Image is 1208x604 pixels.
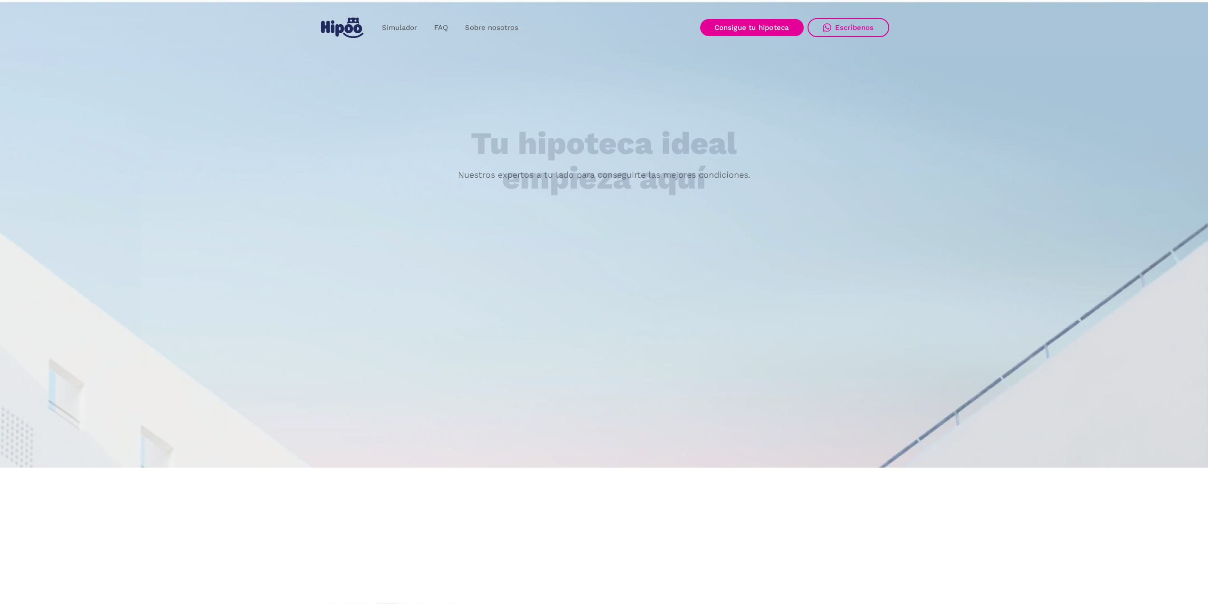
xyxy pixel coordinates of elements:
[835,23,874,32] div: Escríbenos
[319,14,366,42] a: home
[700,19,804,36] a: Consigue tu hipoteca
[373,19,426,37] a: Simulador
[808,18,889,37] a: Escríbenos
[457,19,527,37] a: Sobre nosotros
[424,126,784,195] h1: Tu hipoteca ideal empieza aquí
[426,19,457,37] a: FAQ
